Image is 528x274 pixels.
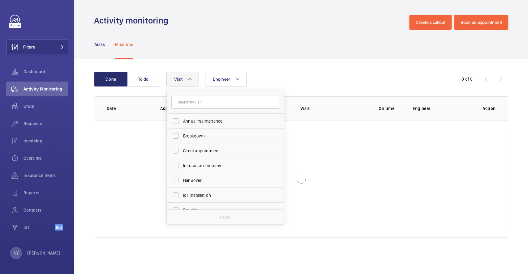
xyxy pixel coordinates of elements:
[160,105,220,112] p: Address
[483,105,496,112] p: Action
[127,72,160,86] button: To do
[24,138,68,144] span: Invoicing
[171,96,279,109] input: Search by visit
[6,40,68,54] button: Filters
[94,72,127,86] button: Done
[183,192,268,198] span: IoT installation
[183,118,268,124] span: Annual maintenance
[55,224,63,230] span: Beta
[409,15,452,30] button: Create a callout
[24,103,68,109] span: Units
[115,41,133,48] p: Missions
[94,41,105,48] p: Tasks
[454,15,508,30] button: Book an appointment
[14,250,19,256] p: NY
[24,172,68,179] span: Insurance items
[94,15,172,26] h1: Activity monitoring
[24,224,55,230] span: IoT
[24,207,68,213] span: Contacts
[461,76,473,82] div: 0 of 0
[183,177,268,183] span: Handover
[213,77,230,82] span: Engineer
[183,133,268,139] span: Breakdown
[205,72,247,86] button: Engineer
[300,105,360,112] p: Visit
[183,207,268,213] span: Previsit
[24,120,68,127] span: Requests
[24,155,68,161] span: Overtime
[174,77,182,82] span: Visit
[183,162,268,169] span: Insurance company
[24,69,68,75] span: Dashboard
[27,250,61,256] p: [PERSON_NAME]
[24,86,68,92] span: Activity Monitoring
[220,214,230,220] p: Reset
[24,190,68,196] span: Reports
[23,44,35,50] span: Filters
[412,105,472,112] p: Engineer
[107,105,150,112] p: Date
[166,72,199,86] button: Visit
[183,148,268,154] span: Client appointment
[371,105,403,112] p: On time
